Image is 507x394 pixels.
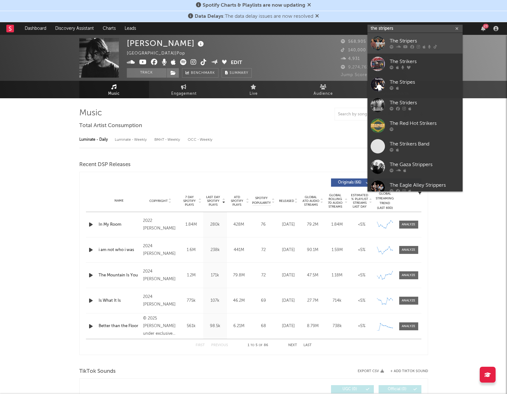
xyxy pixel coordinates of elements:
[279,199,294,203] span: Released
[205,272,225,279] div: 171k
[358,81,428,98] a: Playlists/Charts
[99,298,140,304] div: Is What It Is
[390,120,459,127] div: The Red Hot Strikers
[302,195,320,207] span: Global ATD Audio Streams
[278,247,299,253] div: [DATE]
[375,191,394,210] div: Global Streaming Trend (Last 60D)
[108,90,120,98] span: Music
[302,222,323,228] div: 79.2M
[79,134,108,145] div: Luminate - Daily
[205,247,225,253] div: 238k
[390,99,459,107] div: The Striders
[231,59,242,67] button: Edit
[278,298,299,304] div: [DATE]
[303,344,312,347] button: Last
[289,81,358,98] a: Audience
[181,323,202,329] div: 561k
[252,247,275,253] div: 72
[252,222,275,228] div: 76
[314,90,333,98] span: Audience
[149,81,219,98] a: Engagement
[99,272,140,279] div: The Mountain Is You
[379,385,421,393] button: Official(0)
[250,344,254,347] span: to
[252,272,275,279] div: 72
[182,68,218,78] a: Benchmark
[367,54,463,74] a: The Strikers
[203,3,305,8] span: Spotify Charts & Playlists are now updating
[181,272,202,279] div: 1.2M
[390,140,459,148] div: The Strikers Band
[384,370,428,373] button: + Add TikTok Sound
[195,14,223,19] span: Data Delays
[327,222,348,228] div: 1.84M
[79,161,131,169] span: Recent DSP Releases
[341,65,408,69] span: 9,274,761 Monthly Listeners
[335,112,402,117] input: Search by song name or URL
[367,115,463,136] a: The Red Hot Strikers
[327,193,344,209] span: Global Rolling 7D Audio Streams
[229,222,249,228] div: 428M
[229,298,249,304] div: 46.2M
[181,298,202,304] div: 775k
[181,222,202,228] div: 1.84M
[229,195,245,207] span: ATD Spotify Plays
[335,387,364,391] span: UGC ( 0 )
[171,90,197,98] span: Engagement
[230,71,248,75] span: Summary
[188,134,213,145] div: OCC - Weekly
[252,298,275,304] div: 69
[143,217,178,232] div: 2022 [PERSON_NAME]
[390,58,459,66] div: The Strikers
[99,198,140,203] div: Name
[341,48,366,52] span: 140,000
[195,14,313,19] span: : The data delay issues are now resolved
[149,199,168,203] span: Copyright
[143,242,178,258] div: 2024 [PERSON_NAME]
[127,68,166,78] button: Track
[302,272,323,279] div: 47.5M
[367,157,463,177] a: The Gaza Strippers
[367,177,463,198] a: The Eagle Alley Strippers
[51,22,98,35] a: Discovery Assistant
[127,50,192,57] div: [GEOGRAPHIC_DATA] | Pop
[327,272,348,279] div: 1.18M
[327,298,348,304] div: 714k
[481,26,485,31] button: 23
[358,369,384,373] button: Export CSV
[390,79,459,86] div: The Stripes
[351,193,368,209] span: Estimated % Playlist Streams Last Day
[252,323,275,329] div: 68
[127,38,205,48] div: [PERSON_NAME]
[241,342,276,349] div: 1 5 86
[205,298,225,304] div: 107k
[367,95,463,115] a: The Striders
[205,323,225,329] div: 98.5k
[315,14,319,19] span: Dismiss
[120,22,140,35] a: Leads
[259,344,263,347] span: of
[99,222,140,228] div: In My Room
[181,247,202,253] div: 1.6M
[302,298,323,304] div: 27.7M
[98,22,120,35] a: Charts
[341,40,366,44] span: 568,905
[79,122,142,130] span: Total Artist Consumption
[327,323,348,329] div: 738k
[79,368,116,375] span: TikTok Sounds
[307,3,311,8] span: Dismiss
[20,22,51,35] a: Dashboard
[99,323,140,329] a: Better than the Floor
[351,222,372,228] div: <5%
[351,298,372,304] div: <5%
[99,247,140,253] a: i am not who i was
[181,195,198,207] span: 7 Day Spotify Plays
[205,195,222,207] span: Last Day Spotify Plays
[331,178,374,187] button: Originals(66)
[483,24,489,29] div: 23
[367,74,463,95] a: The Stripes
[196,344,205,347] button: First
[229,247,249,253] div: 441M
[219,81,289,98] a: Live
